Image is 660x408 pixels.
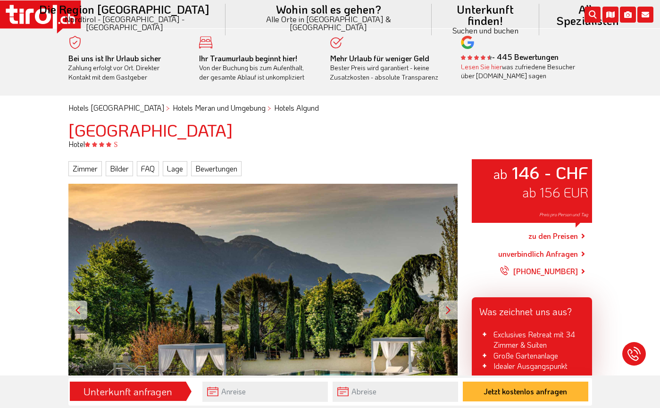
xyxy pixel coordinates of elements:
[163,161,187,176] a: Lage
[68,53,161,63] b: Bei uns ist Ihr Urlaub sicher
[68,121,592,139] h1: [GEOGRAPHIC_DATA]
[330,54,447,82] div: Bester Preis wird garantiert - keine Zusatzkosten - absolute Transparenz
[35,15,214,31] small: Nordtirol - [GEOGRAPHIC_DATA] - [GEOGRAPHIC_DATA]
[472,297,592,322] div: Was zeichnet uns aus?
[528,225,578,248] a: zu den Preisen
[199,54,316,82] div: Von der Buchung bis zum Aufenthalt, der gesamte Ablauf ist unkompliziert
[493,165,508,182] small: ab
[68,103,164,113] a: Hotels [GEOGRAPHIC_DATA]
[479,351,585,361] li: Große Gartenanlage
[500,260,578,283] a: [PHONE_NUMBER]
[330,53,429,63] b: Mehr Urlaub für weniger Geld
[461,62,578,81] div: was zufriedene Besucher über [DOMAIN_NAME] sagen
[479,361,585,371] li: Idealer Ausgangspunkt
[73,384,183,400] div: Unterkunft anfragen
[274,103,319,113] a: Hotels Algund
[620,7,636,23] i: Fotogalerie
[461,52,559,62] b: - 445 Bewertungen
[191,161,242,176] a: Bewertungen
[202,382,328,402] input: Anreise
[237,15,421,31] small: Alle Orte in [GEOGRAPHIC_DATA] & [GEOGRAPHIC_DATA]
[512,161,588,183] strong: 146 - CHF
[68,161,102,176] a: Zimmer
[498,248,578,260] a: unverbindlich Anfragen
[173,103,266,113] a: Hotels Meran und Umgebung
[68,54,185,82] div: Zahlung erfolgt vor Ort. Direkter Kontakt mit dem Gastgeber
[443,26,527,34] small: Suchen und buchen
[463,382,588,401] button: Jetzt kostenlos anfragen
[61,139,599,149] div: Hotel
[461,62,502,71] a: Lesen Sie hier
[106,161,133,176] a: Bilder
[637,7,653,23] i: Kontakt
[333,382,458,402] input: Abreise
[137,161,159,176] a: FAQ
[479,329,585,351] li: Exclusives Retreat mit 34 Zimmer & Suiten
[522,184,588,201] span: ab 156 EUR
[199,53,297,63] b: Ihr Traumurlaub beginnt hier!
[602,7,618,23] i: Karte öffnen
[539,212,588,218] span: Preis pro Person und Tag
